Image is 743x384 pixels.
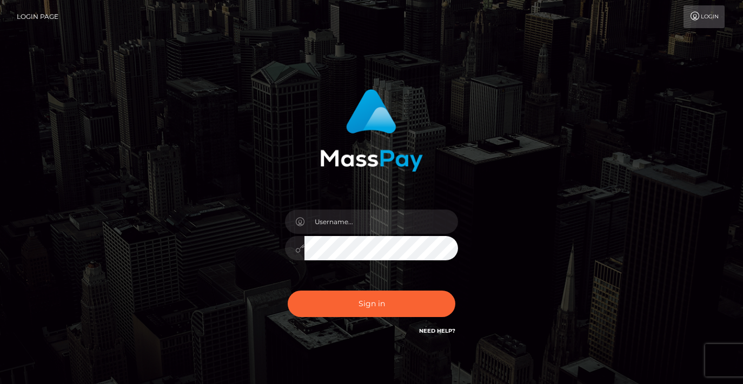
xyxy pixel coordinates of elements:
[320,89,423,172] img: MassPay Login
[17,5,58,28] a: Login Page
[304,210,458,234] input: Username...
[288,291,455,317] button: Sign in
[419,327,455,334] a: Need Help?
[684,5,725,28] a: Login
